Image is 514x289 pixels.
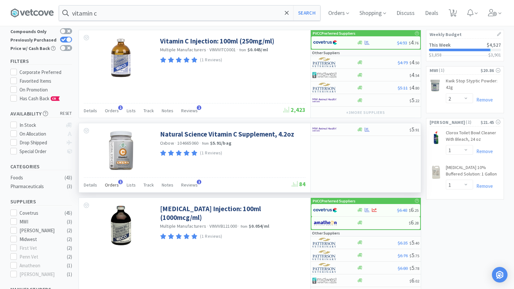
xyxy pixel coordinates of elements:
img: 4dd14cff54a648ac9e977f0c5da9bc2e_5.png [312,70,337,80]
span: from [239,48,246,52]
div: On Allocation [19,130,63,138]
span: · [238,223,239,229]
span: . 25 [414,208,419,213]
span: Track [144,182,154,188]
p: (1 Reviews) [200,57,222,64]
div: $21.45 [481,119,500,126]
img: f6b2451649754179b5b4e0c70c3f7cb0_2.png [312,95,337,105]
span: 1 [197,105,201,110]
span: 84 [292,180,306,188]
span: 6 [409,277,419,284]
div: In Stock [19,121,63,129]
span: $6.48 [397,207,407,213]
button: Search [293,6,320,20]
div: ( 43 ) [65,174,72,182]
p: (1 Reviews) [200,233,222,240]
div: ( 2 ) [67,244,72,252]
span: 1 [197,180,201,184]
div: ( 45 ) [65,209,72,217]
a: [MEDICAL_DATA] 10% Buffered Solution: 1 Gallon [446,164,500,180]
span: 5 [409,96,419,104]
p: PVCC Preferred Suppliers [313,30,356,36]
div: Covetrus [19,209,60,217]
div: ( 2 ) [67,227,72,235]
span: . 50 [414,60,419,65]
span: . 22 [414,98,419,103]
span: · [237,47,238,53]
span: [PERSON_NAME] [430,119,465,126]
span: 6 [409,219,419,226]
img: 3359c2bb002d46da97d38209533c4b83_11337.png [430,79,441,92]
img: f6b2451649754179b5b4e0c70c3f7cb0_2.png [312,125,337,134]
span: 4 [409,39,419,46]
div: Midwest [19,235,60,243]
a: Kwik Stop Styptic Powder: 42g [446,78,500,93]
span: $ [409,60,411,65]
div: Favorited Items [19,77,72,85]
span: Lists [127,182,136,188]
span: $6.76 [398,253,408,259]
span: . 80 [414,86,419,90]
span: Orders [105,182,119,188]
span: 5 [409,239,419,246]
div: Price w/ Cash Back [10,45,57,51]
span: Notes [162,182,173,188]
div: ( 3 ) [67,218,72,226]
div: Compounds Only [10,28,57,34]
span: · [199,140,201,146]
span: $ [409,98,411,103]
span: 5 [409,251,419,259]
img: 77fca1acd8b6420a9015268ca798ef17_1.png [313,205,337,215]
span: 6 [409,206,419,213]
span: $ [409,266,411,271]
span: 104665060 [177,140,198,146]
span: $4,527 [487,42,501,48]
span: . 54 [414,73,419,78]
span: · [207,223,208,229]
div: First Vet [19,244,60,252]
span: Reviews [181,108,198,114]
img: f5e969b455434c6296c6d81ef179fa71_3.png [312,57,337,67]
span: . 76 [414,41,419,45]
span: Track [144,108,154,114]
span: 1 [118,105,123,110]
a: Discuss [394,10,417,16]
a: Oxbow [160,140,174,146]
h5: Suppliers [10,198,72,205]
span: $6.80 [398,265,408,271]
span: $5.11 [398,85,408,91]
span: Lists [127,108,136,114]
span: 5 [409,264,419,271]
div: Special Order [19,148,63,155]
span: $ [409,127,411,132]
span: Reviews [181,182,198,188]
span: Has Cash Back [19,95,60,102]
span: CB [51,97,57,101]
strong: $5.91 / bag [210,140,232,146]
span: VINVVITC0001 [209,47,236,53]
div: [PERSON_NAME] [19,271,60,278]
img: f5e969b455434c6296c6d81ef179fa71_3.png [312,83,337,92]
span: 4 [409,71,419,78]
span: $3,858 [429,52,442,58]
img: 6e491eaf1e664952b573b7219b2ddd39_228729.png [108,37,134,79]
h3: $ [488,53,501,57]
img: 4dd14cff54a648ac9e977f0c5da9bc2e_5.png [312,276,337,285]
span: $ [409,253,411,258]
span: ( 2 ) [465,119,480,126]
div: [PERSON_NAME] [19,227,60,235]
img: f5e969b455434c6296c6d81ef179fa71_3.png [312,238,337,247]
img: c003264564aa4f5d9b7f4429cf047192_325635.jpeg [430,131,443,144]
img: f5e969b455434c6296c6d81ef179fa71_3.png [312,250,337,260]
span: 4 [409,84,419,91]
span: $ [409,86,411,90]
span: $ [409,279,411,283]
span: $ [409,41,411,45]
img: c1c8c464eacd4275abbfee4a3235c18a_32689.png [100,130,142,172]
p: Other Suppliers [312,50,340,56]
div: $20.86 [481,67,500,74]
p: (1 Reviews) [200,150,222,157]
span: ( 1 ) [438,67,480,74]
h1: Weekly Budget [430,30,500,39]
a: 3 [446,11,459,17]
